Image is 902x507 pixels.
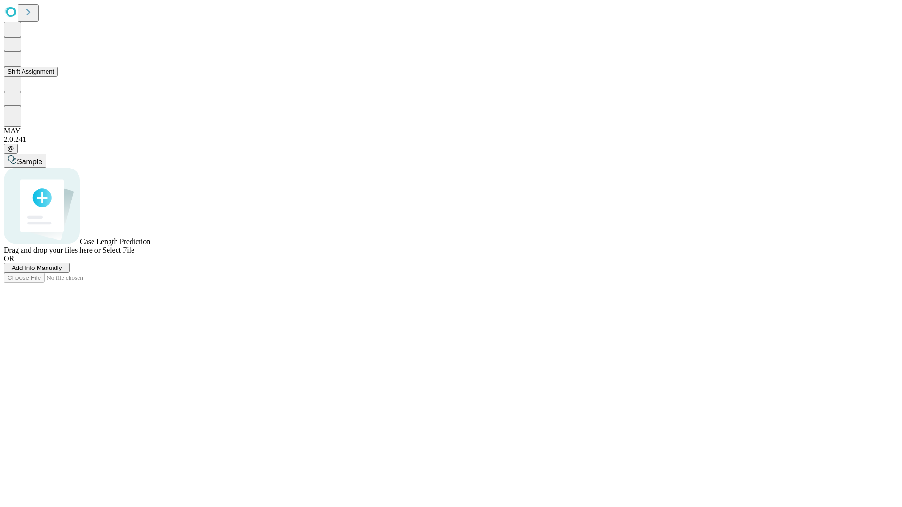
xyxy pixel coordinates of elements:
[17,158,42,166] span: Sample
[4,67,58,77] button: Shift Assignment
[4,154,46,168] button: Sample
[4,246,101,254] span: Drag and drop your files here or
[4,263,70,273] button: Add Info Manually
[4,135,898,144] div: 2.0.241
[4,254,14,262] span: OR
[4,144,18,154] button: @
[12,264,62,271] span: Add Info Manually
[80,238,150,246] span: Case Length Prediction
[8,145,14,152] span: @
[102,246,134,254] span: Select File
[4,127,898,135] div: MAY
